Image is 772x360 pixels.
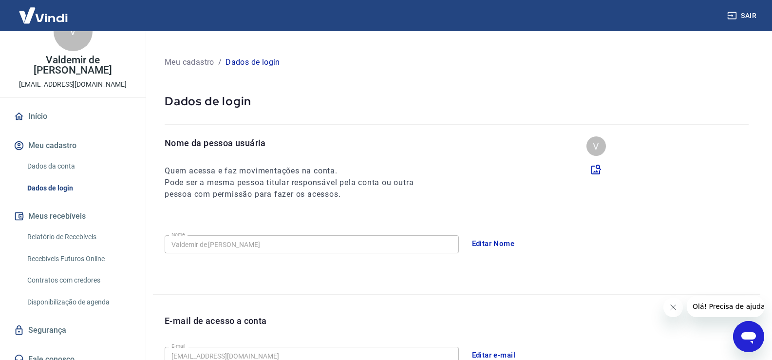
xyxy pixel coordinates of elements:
label: Nome [171,231,185,238]
h6: Quem acessa e faz movimentações na conta. [165,165,432,177]
a: Contratos com credores [23,270,134,290]
button: Sair [725,7,760,25]
button: Editar Nome [467,233,520,254]
h6: Pode ser a mesma pessoa titular responsável pela conta ou outra pessoa com permissão para fazer o... [165,177,432,200]
p: [EMAIL_ADDRESS][DOMAIN_NAME] [19,79,127,90]
p: Meu cadastro [165,57,214,68]
p: / [218,57,222,68]
p: E-mail de acesso a conta [165,314,267,327]
img: Vindi [12,0,75,30]
p: Nome da pessoa usuária [165,136,432,150]
p: Dados de login [226,57,280,68]
a: Recebíveis Futuros Online [23,249,134,269]
iframe: Fechar mensagem [663,298,683,317]
span: Olá! Precisa de ajuda? [6,7,82,15]
p: Valdemir de [PERSON_NAME] [8,55,138,76]
a: Dados da conta [23,156,134,176]
a: Disponibilização de agenda [23,292,134,312]
iframe: Mensagem da empresa [687,296,764,317]
a: Dados de login [23,178,134,198]
p: Dados de login [165,94,749,109]
a: Relatório de Recebíveis [23,227,134,247]
label: E-mail [171,342,185,350]
button: Meu cadastro [12,135,134,156]
div: V [54,12,93,51]
a: Início [12,106,134,127]
div: V [586,136,606,156]
button: Meus recebíveis [12,206,134,227]
iframe: Botão para abrir a janela de mensagens [733,321,764,352]
a: Segurança [12,320,134,341]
